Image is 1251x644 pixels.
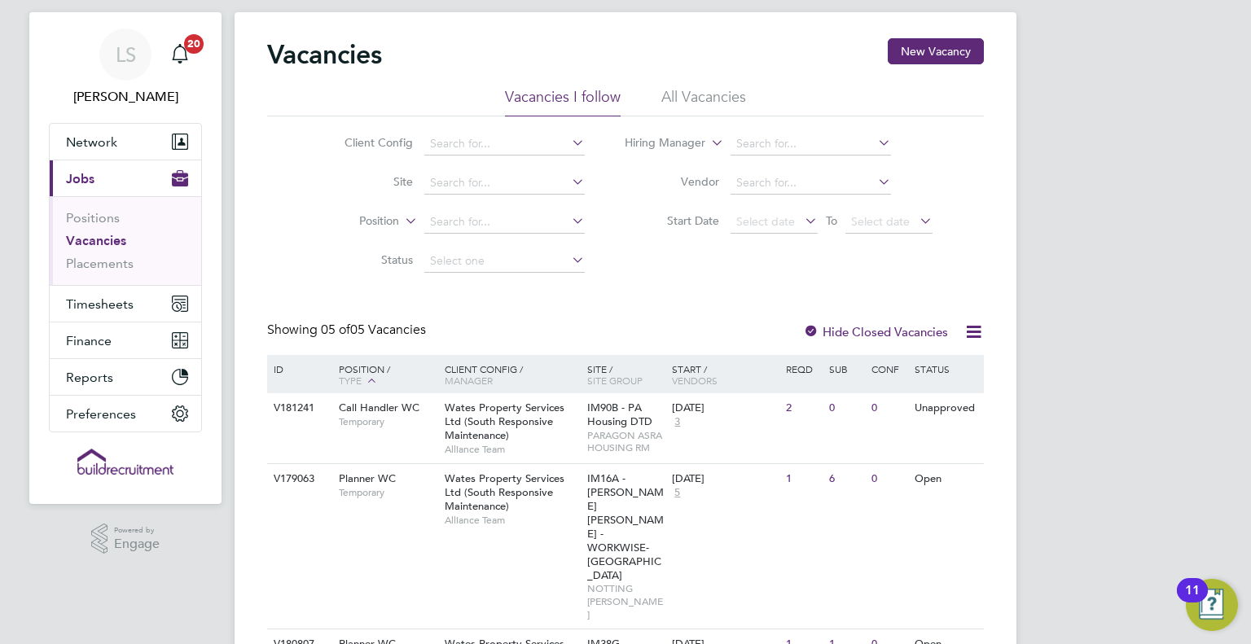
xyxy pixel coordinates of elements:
span: Powered by [114,524,160,537]
h2: Vacancies [267,38,382,71]
div: Client Config / [441,355,583,394]
span: Finance [66,333,112,348]
span: Wates Property Services Ltd (South Responsive Maintenance) [445,401,564,442]
div: 0 [825,393,867,423]
div: Jobs [50,196,201,285]
span: Alliance Team [445,443,579,456]
div: ID [270,355,327,383]
span: Select date [736,214,795,229]
label: Status [319,252,413,267]
div: Reqd [782,355,824,383]
a: Vacancies [66,233,126,248]
div: 0 [867,464,910,494]
span: Engage [114,537,160,551]
span: Jobs [66,171,94,186]
input: Search for... [424,133,585,156]
label: Start Date [625,213,719,228]
span: Preferences [66,406,136,422]
span: Alliance Team [445,514,579,527]
button: Finance [50,322,201,358]
span: Temporary [339,415,437,428]
span: IM16A - [PERSON_NAME] [PERSON_NAME] - WORKWISE- [GEOGRAPHIC_DATA] [587,471,664,581]
label: Hiring Manager [612,135,705,151]
div: Site / [583,355,669,394]
span: Timesheets [66,296,134,312]
button: Timesheets [50,286,201,322]
input: Search for... [424,172,585,195]
span: Select date [851,214,910,229]
li: Vacancies I follow [505,87,621,116]
input: Search for... [731,133,891,156]
div: Start / [668,355,782,394]
span: Site Group [587,374,643,387]
span: NOTTING [PERSON_NAME] [587,582,665,620]
li: All Vacancies [661,87,746,116]
a: Go to home page [49,449,202,475]
div: Open [911,464,981,494]
a: Placements [66,256,134,271]
span: 05 of [321,322,350,338]
div: Showing [267,322,429,339]
div: Conf [867,355,910,383]
label: Vendor [625,174,719,189]
span: PARAGON ASRA HOUSING RM [587,429,665,454]
a: Positions [66,210,120,226]
div: 1 [782,464,824,494]
div: 6 [825,464,867,494]
label: Hide Closed Vacancies [803,324,948,340]
div: 2 [782,393,824,423]
div: V181241 [270,393,327,423]
span: IM90B - PA Housing DTD [587,401,652,428]
button: Reports [50,359,201,395]
label: Site [319,174,413,189]
div: 11 [1185,590,1200,611]
input: Search for... [731,172,891,195]
span: Call Handler WC [339,401,419,414]
button: New Vacancy [888,38,984,64]
button: Open Resource Center, 11 new notifications [1186,579,1238,631]
span: Leah Seber [49,87,202,107]
span: LS [116,44,136,65]
span: Wates Property Services Ltd (South Responsive Maintenance) [445,471,564,513]
button: Network [50,124,201,160]
span: Vendors [672,374,718,387]
span: Reports [66,370,113,385]
span: Temporary [339,486,437,499]
span: Planner WC [339,471,396,485]
span: 05 Vacancies [321,322,426,338]
span: Type [339,374,362,387]
nav: Main navigation [29,12,222,504]
div: [DATE] [672,401,778,415]
label: Position [305,213,399,230]
span: 5 [672,486,683,500]
div: Position / [327,355,441,396]
span: Network [66,134,117,150]
button: Jobs [50,160,201,196]
button: Preferences [50,396,201,432]
div: 0 [867,393,910,423]
span: To [821,210,842,231]
div: Unapproved [911,393,981,423]
span: 20 [184,34,204,54]
label: Client Config [319,135,413,150]
div: Sub [825,355,867,383]
span: Manager [445,374,493,387]
input: Search for... [424,211,585,234]
div: [DATE] [672,472,778,486]
a: 20 [164,28,196,81]
span: 3 [672,415,683,429]
div: Status [911,355,981,383]
a: LS[PERSON_NAME] [49,28,202,107]
a: Powered byEngage [91,524,160,554]
img: buildrec-logo-retina.png [77,449,173,475]
div: V179063 [270,464,327,494]
input: Select one [424,250,585,273]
